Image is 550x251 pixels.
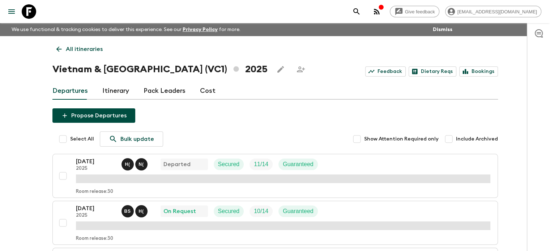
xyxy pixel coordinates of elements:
p: 11 / 14 [254,160,268,169]
div: Trip Fill [250,159,273,170]
p: 2025 [76,166,116,172]
a: Itinerary [102,82,129,100]
span: Share this itinerary [294,62,308,77]
div: Secured [214,159,244,170]
span: Bo Sowath, Hai (Le Mai) Nhat [121,207,149,213]
p: Guaranteed [283,207,314,216]
span: Select All [70,135,94,143]
button: BSH( [121,205,149,217]
button: Edit this itinerary [273,62,288,77]
p: Guaranteed [283,160,314,169]
a: Dietary Reqs [409,66,456,77]
a: Feedback [365,66,406,77]
a: Departures [52,82,88,100]
p: On Request [163,207,196,216]
a: Cost [200,82,216,100]
div: Secured [214,205,244,217]
span: [EMAIL_ADDRESS][DOMAIN_NAME] [453,9,541,14]
div: Trip Fill [250,205,273,217]
button: menu [4,4,19,19]
a: Pack Leaders [144,82,186,100]
a: Bulk update [100,131,163,147]
p: Room release: 30 [76,189,113,195]
button: search adventures [349,4,364,19]
p: We use functional & tracking cookies to deliver this experience. See our for more. [9,23,243,36]
p: B S [124,208,131,214]
p: 10 / 14 [254,207,268,216]
p: Bulk update [120,135,154,143]
button: [DATE]2025Hai (Le Mai) Nhat, Nak (Vong) SararatanakDepartedSecuredTrip FillGuaranteedRoom release:30 [52,154,498,198]
button: Dismiss [431,25,454,35]
span: Include Archived [456,135,498,143]
p: Departed [163,160,191,169]
a: Bookings [459,66,498,77]
p: Secured [218,207,240,216]
span: Give feedback [401,9,439,14]
button: Propose Departures [52,108,135,123]
a: Give feedback [390,6,439,17]
h1: Vietnam & [GEOGRAPHIC_DATA] (VC1) 2025 [52,62,268,77]
button: [DATE]2025Bo Sowath, Hai (Le Mai) NhatOn RequestSecuredTrip FillGuaranteedRoom release:30 [52,201,498,245]
a: Privacy Policy [183,27,218,32]
p: [DATE] [76,204,116,213]
p: H ( [139,208,144,214]
p: All itineraries [66,45,103,53]
p: [DATE] [76,157,116,166]
p: 2025 [76,213,116,218]
div: [EMAIL_ADDRESS][DOMAIN_NAME] [445,6,541,17]
span: Hai (Le Mai) Nhat, Nak (Vong) Sararatanak [121,160,149,166]
span: Show Attention Required only [364,135,439,143]
p: Room release: 30 [76,236,113,242]
p: Secured [218,160,240,169]
a: All itineraries [52,42,107,56]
